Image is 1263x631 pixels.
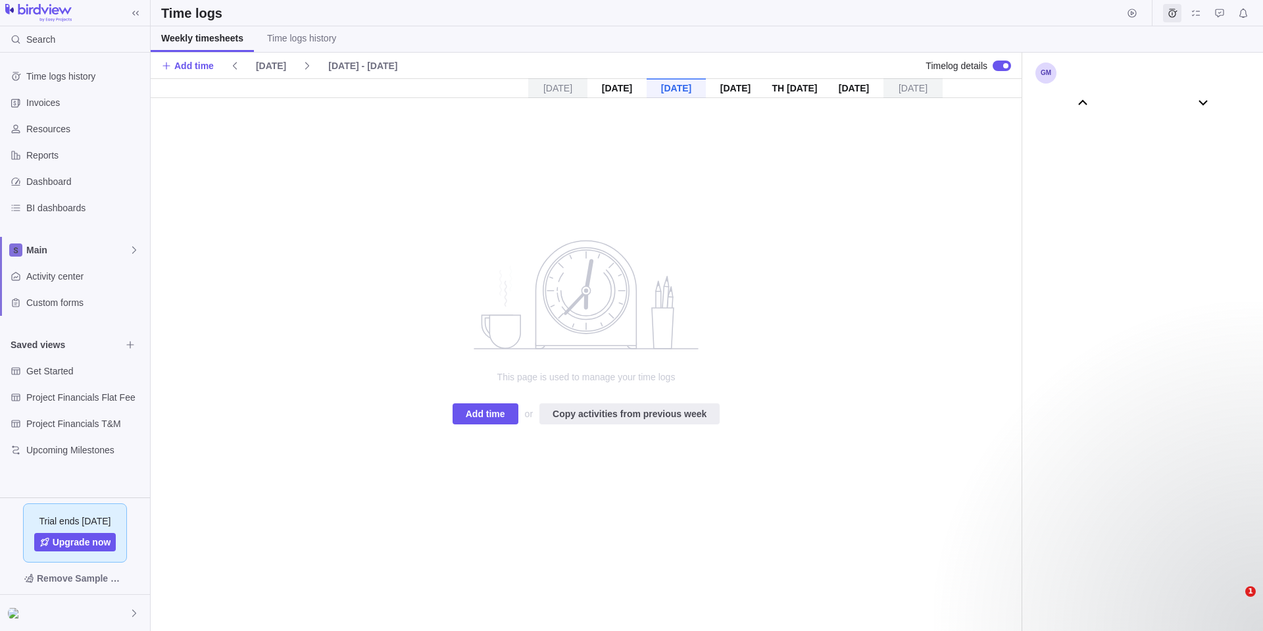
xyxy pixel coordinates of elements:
[1163,4,1181,22] span: Time logs
[587,78,647,98] div: [DATE]
[121,336,139,354] span: Browse views
[34,533,116,551] a: Upgrade now
[26,175,145,188] span: Dashboard
[39,515,111,528] span: Trial ends [DATE]
[453,403,518,424] span: Add time
[926,59,987,72] span: Timelog details
[539,403,720,424] span: Copy activities from previous week
[883,78,943,98] div: [DATE]
[647,78,706,98] div: [DATE]
[267,32,336,45] span: Time logs history
[26,96,145,109] span: Invoices
[11,568,139,589] span: Remove Sample Data
[466,406,505,422] span: Add time
[453,98,720,631] div: no data to show
[824,78,883,98] div: [DATE]
[765,78,824,98] div: Th [DATE]
[26,243,129,257] span: Main
[528,78,587,98] div: [DATE]
[161,57,214,75] span: Add time
[1187,10,1205,20] a: My assignments
[256,59,286,72] span: [DATE]
[1187,4,1205,22] span: My assignments
[26,33,55,46] span: Search
[26,201,145,215] span: BI dashboards
[257,26,347,52] a: Time logs history
[11,338,121,351] span: Saved views
[26,391,145,404] span: Project Financials Flat Fee
[161,4,222,22] h2: Time logs
[26,443,145,457] span: Upcoming Milestones
[151,26,254,52] a: Weekly timesheets
[26,70,145,83] span: Time logs history
[525,407,533,420] span: or
[53,536,111,549] span: Upgrade now
[26,149,145,162] span: Reports
[1245,586,1256,597] span: 1
[1123,4,1141,22] span: Start timer
[174,59,214,72] span: Add time
[1210,4,1229,22] span: Approval requests
[706,78,765,98] div: [DATE]
[26,365,145,378] span: Get Started
[26,296,145,309] span: Custom forms
[26,270,145,283] span: Activity center
[8,605,24,621] div: Giovanni Marchesini
[251,57,291,75] span: [DATE]
[553,406,706,422] span: Copy activities from previous week
[8,608,24,618] img: Show
[455,370,718,384] span: This page is used to manage your time logs
[1210,10,1229,20] a: Approval requests
[26,417,145,430] span: Project Financials T&M
[1234,10,1252,20] a: Notifications
[26,122,145,136] span: Resources
[5,4,72,22] img: logo
[1234,4,1252,22] span: Notifications
[1218,586,1250,618] iframe: Intercom live chat
[161,32,243,45] span: Weekly timesheets
[1163,10,1181,20] a: Time logs
[37,570,126,586] span: Remove Sample Data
